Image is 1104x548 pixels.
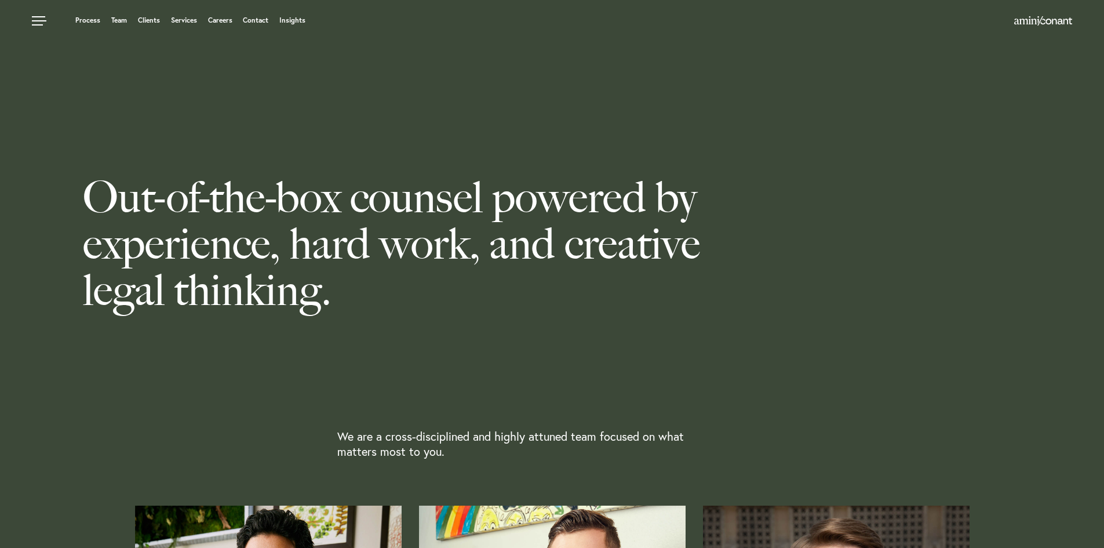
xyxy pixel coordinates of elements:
a: Home [1014,17,1072,26]
img: Amini & Conant [1014,16,1072,26]
a: Contact [243,17,268,24]
a: Clients [138,17,160,24]
a: Services [171,17,197,24]
a: Careers [208,17,232,24]
a: Process [75,17,100,24]
a: Insights [279,17,305,24]
a: Team [111,17,127,24]
p: We are a cross-disciplined and highly attuned team focused on what matters most to you. [337,429,708,459]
